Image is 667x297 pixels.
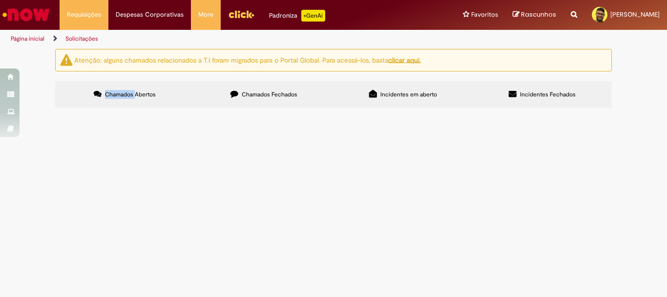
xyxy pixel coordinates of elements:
a: clicar aqui. [388,55,421,64]
img: ServiceNow [1,5,51,24]
span: Rascunhos [521,10,556,19]
img: click_logo_yellow_360x200.png [228,7,254,22]
span: Incidentes em aberto [380,91,437,98]
a: Página inicial [11,35,44,43]
span: More [198,10,213,20]
span: Despesas Corporativas [116,10,184,20]
span: [PERSON_NAME] [610,10,660,19]
p: +GenAi [301,10,325,22]
span: Favoritos [471,10,498,20]
a: Rascunhos [513,10,556,20]
ul: Trilhas de página [7,30,438,48]
a: Solicitações [65,35,98,43]
div: Padroniza [269,10,325,22]
span: Requisições [67,10,101,20]
ng-bind-html: Atenção: alguns chamados relacionados a T.I foram migrados para o Portal Global. Para acessá-los,... [74,55,421,64]
span: Chamados Abertos [105,91,156,98]
span: Incidentes Fechados [520,91,576,98]
span: Chamados Fechados [242,91,297,98]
